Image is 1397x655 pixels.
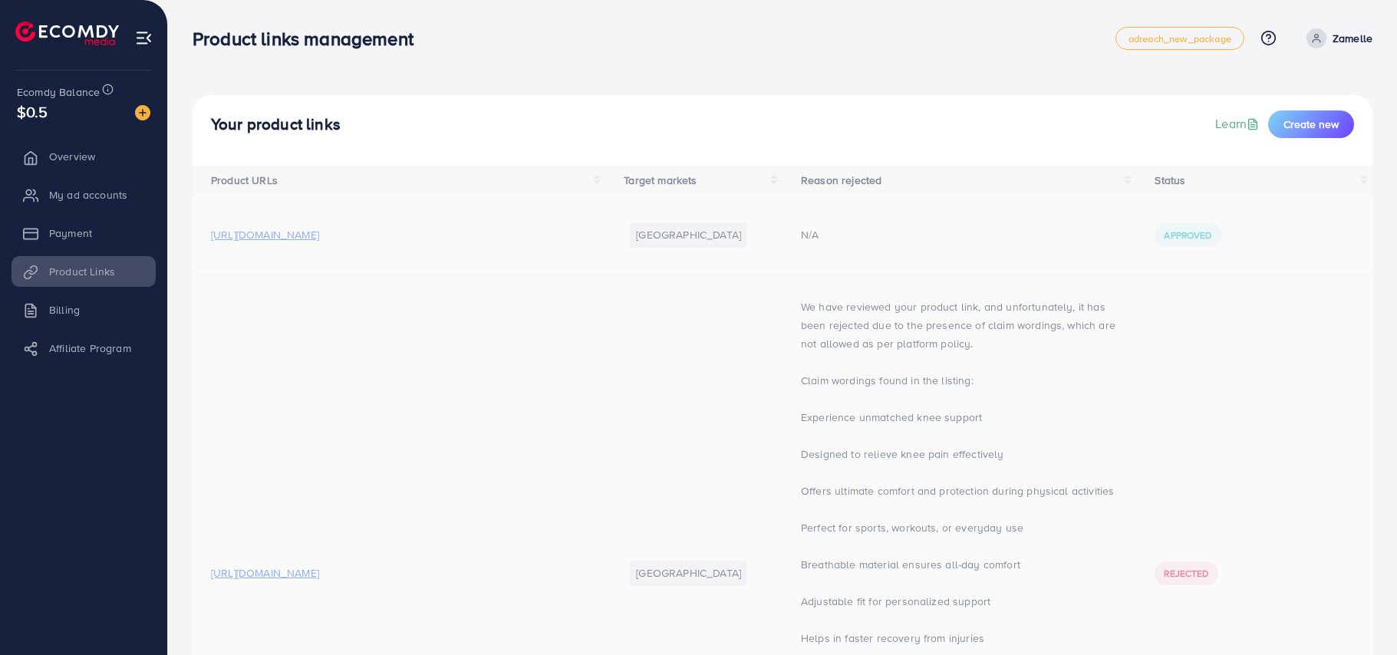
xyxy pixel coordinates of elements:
span: $0.5 [17,100,48,123]
h4: Your product links [211,115,341,134]
button: Create new [1268,110,1354,138]
span: Ecomdy Balance [17,84,100,100]
span: adreach_new_package [1128,34,1231,44]
img: image [135,105,150,120]
img: logo [15,21,119,45]
a: adreach_new_package [1115,27,1244,50]
span: Create new [1283,117,1339,132]
p: Zamelle [1333,29,1372,48]
a: Learn [1215,115,1262,133]
a: Zamelle [1300,28,1372,48]
h3: Product links management [193,28,426,50]
img: menu [135,29,153,47]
